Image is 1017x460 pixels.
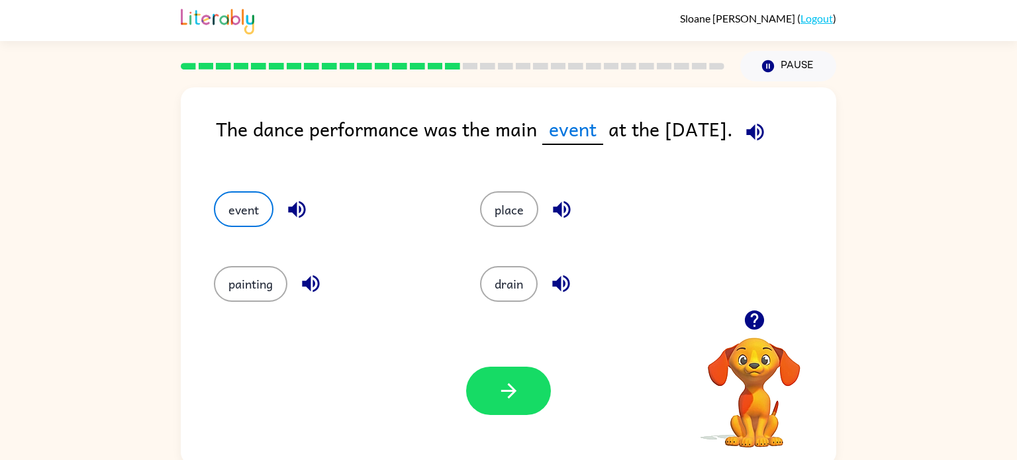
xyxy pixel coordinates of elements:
span: Sloane [PERSON_NAME] [680,12,797,24]
img: Literably [181,5,254,34]
button: Pause [740,51,836,81]
a: Logout [800,12,833,24]
button: drain [480,266,538,302]
video: Your browser must support playing .mp4 files to use Literably. Please try using another browser. [688,317,820,449]
div: The dance performance was the main at the [DATE]. [216,114,836,165]
button: painting [214,266,287,302]
span: event [542,114,603,145]
button: event [214,191,273,227]
div: ( ) [680,12,836,24]
button: place [480,191,538,227]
